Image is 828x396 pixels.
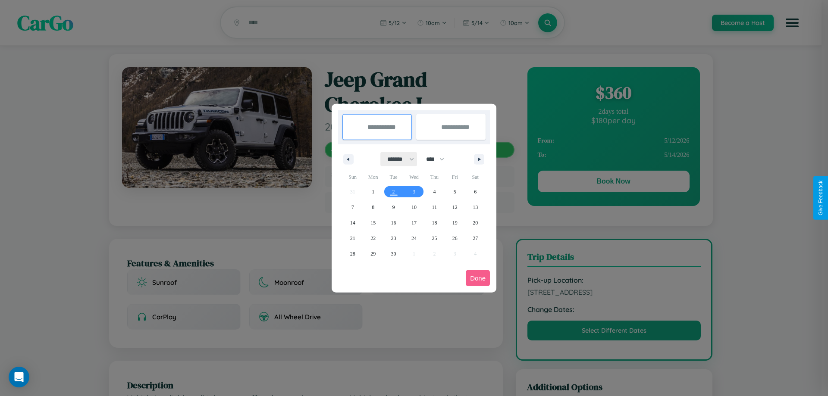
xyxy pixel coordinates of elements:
span: 18 [432,215,437,231]
span: 6 [474,184,477,200]
button: 15 [363,215,383,231]
button: 2 [383,184,404,200]
button: 23 [383,231,404,246]
span: 2 [392,184,395,200]
span: Wed [404,170,424,184]
span: 1 [372,184,374,200]
span: 5 [454,184,456,200]
span: 22 [370,231,376,246]
button: 8 [363,200,383,215]
button: 28 [342,246,363,262]
button: 27 [465,231,486,246]
span: 19 [452,215,458,231]
span: 23 [391,231,396,246]
span: Tue [383,170,404,184]
span: 28 [350,246,355,262]
button: 13 [465,200,486,215]
span: Sun [342,170,363,184]
button: 11 [424,200,445,215]
span: 16 [391,215,396,231]
span: 7 [351,200,354,215]
button: 20 [465,215,486,231]
span: 27 [473,231,478,246]
span: 10 [411,200,417,215]
button: 14 [342,215,363,231]
button: 6 [465,184,486,200]
button: 3 [404,184,424,200]
button: 22 [363,231,383,246]
button: 9 [383,200,404,215]
div: Give Feedback [818,181,824,215]
button: 24 [404,231,424,246]
span: 26 [452,231,458,246]
span: 9 [392,200,395,215]
button: 10 [404,200,424,215]
button: 26 [445,231,465,246]
button: 5 [445,184,465,200]
span: 17 [411,215,417,231]
button: 16 [383,215,404,231]
span: 14 [350,215,355,231]
span: 30 [391,246,396,262]
button: 30 [383,246,404,262]
span: 25 [432,231,437,246]
span: 29 [370,246,376,262]
span: 13 [473,200,478,215]
button: 12 [445,200,465,215]
span: 3 [413,184,415,200]
span: 20 [473,215,478,231]
button: 18 [424,215,445,231]
span: 12 [452,200,458,215]
button: 19 [445,215,465,231]
span: 11 [432,200,437,215]
button: 4 [424,184,445,200]
span: 24 [411,231,417,246]
span: Sat [465,170,486,184]
button: 29 [363,246,383,262]
button: 7 [342,200,363,215]
button: Done [466,270,490,286]
span: 8 [372,200,374,215]
span: 21 [350,231,355,246]
button: 25 [424,231,445,246]
div: Open Intercom Messenger [9,367,29,387]
span: 15 [370,215,376,231]
span: Mon [363,170,383,184]
button: 1 [363,184,383,200]
span: Thu [424,170,445,184]
span: Fri [445,170,465,184]
span: 4 [433,184,436,200]
button: 17 [404,215,424,231]
button: 21 [342,231,363,246]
